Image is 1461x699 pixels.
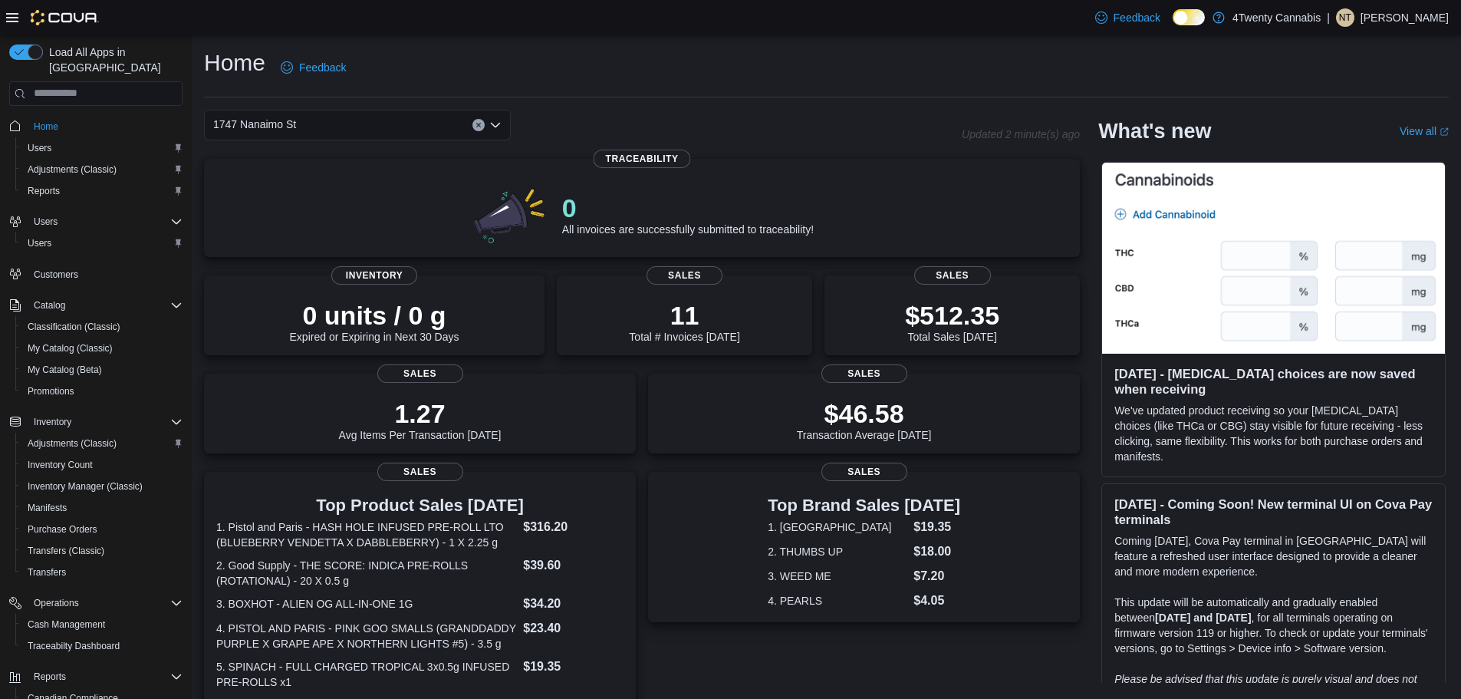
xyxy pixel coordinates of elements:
[1114,595,1433,656] p: This update will be automatically and gradually enabled between , for all terminals operating on ...
[28,163,117,176] span: Adjustments (Classic)
[216,659,517,690] dt: 5. SPINACH - FULL CHARGED TROPICAL 3x0.5g INFUSED PRE-ROLLS x1
[299,60,346,75] span: Feedback
[34,216,58,228] span: Users
[28,265,183,284] span: Customers
[28,296,183,315] span: Catalog
[647,266,723,285] span: Sales
[523,658,624,676] dd: $19.35
[21,499,183,517] span: Manifests
[15,519,189,540] button: Purchase Orders
[21,563,72,582] a: Transfers
[28,117,183,136] span: Home
[21,318,127,336] a: Classification (Classic)
[15,497,189,519] button: Manifests
[1361,8,1449,27] p: [PERSON_NAME]
[3,411,189,433] button: Inventory
[21,563,183,582] span: Transfers
[216,519,517,550] dt: 1. Pistol and Paris - HASH HOLE INFUSED PRE-ROLL LTO (BLUEBERRY VENDETTA X DABBLEBERRY) - 1 X 2.25 g
[629,300,739,331] p: 11
[797,398,932,441] div: Transaction Average [DATE]
[28,668,72,686] button: Reports
[1114,403,1433,464] p: We've updated product receiving so your [MEDICAL_DATA] choices (like THCa or CBG) stay visible fo...
[15,359,189,381] button: My Catalog (Beta)
[216,596,517,612] dt: 3. BOXHOT - ALIEN OG ALL-IN-ONE 1G
[1327,8,1330,27] p: |
[28,117,64,136] a: Home
[821,463,907,481] span: Sales
[21,339,183,358] span: My Catalog (Classic)
[28,213,64,231] button: Users
[768,569,907,584] dt: 3. WEED ME
[28,523,97,536] span: Purchase Orders
[3,115,189,137] button: Home
[377,364,463,383] span: Sales
[21,434,183,453] span: Adjustments (Classic)
[31,10,99,25] img: Cova
[1173,25,1173,26] span: Dark Mode
[21,477,183,496] span: Inventory Manager (Classic)
[28,342,113,354] span: My Catalog (Classic)
[28,480,143,493] span: Inventory Manager (Classic)
[21,160,183,179] span: Adjustments (Classic)
[913,518,960,536] dd: $19.35
[472,119,485,131] button: Clear input
[21,339,119,358] a: My Catalog (Classic)
[213,115,296,134] span: 1747 Nanaimo St
[216,558,517,589] dt: 2. Good Supply - THE SCORE: INDICA PRE-ROLLS (ROTATIONAL) - 20 X 0.5 g
[489,119,502,131] button: Open list of options
[21,456,183,474] span: Inventory Count
[15,137,189,159] button: Users
[3,295,189,316] button: Catalog
[913,592,960,610] dd: $4.05
[28,545,104,557] span: Transfers (Classic)
[523,619,624,638] dd: $23.40
[1339,8,1351,27] span: NT
[28,142,51,154] span: Users
[913,542,960,561] dd: $18.00
[21,139,183,157] span: Users
[216,496,624,515] h3: Top Product Sales [DATE]
[21,615,111,634] a: Cash Management
[21,182,183,200] span: Reports
[21,318,183,336] span: Classification (Classic)
[1232,8,1321,27] p: 4Twenty Cannabis
[28,594,85,612] button: Operations
[15,159,189,180] button: Adjustments (Classic)
[768,496,960,515] h3: Top Brand Sales [DATE]
[34,597,79,609] span: Operations
[21,637,126,655] a: Traceabilty Dashboard
[290,300,459,331] p: 0 units / 0 g
[28,413,77,431] button: Inventory
[34,299,65,312] span: Catalog
[1440,127,1449,137] svg: External link
[594,150,691,168] span: Traceability
[15,454,189,476] button: Inventory Count
[3,263,189,285] button: Customers
[629,300,739,343] div: Total # Invoices [DATE]
[21,520,104,539] a: Purchase Orders
[15,381,189,402] button: Promotions
[1155,612,1251,624] strong: [DATE] and [DATE]
[28,237,51,249] span: Users
[1089,2,1166,33] a: Feedback
[34,416,71,428] span: Inventory
[204,48,265,78] h1: Home
[28,185,60,197] span: Reports
[914,266,991,285] span: Sales
[21,160,123,179] a: Adjustments (Classic)
[1114,496,1433,527] h3: [DATE] - Coming Soon! New terminal UI on Cova Pay terminals
[28,459,93,471] span: Inventory Count
[28,566,66,579] span: Transfers
[21,637,183,655] span: Traceabilty Dashboard
[28,413,183,431] span: Inventory
[28,594,183,612] span: Operations
[34,269,78,281] span: Customers
[339,398,502,429] p: 1.27
[21,234,58,252] a: Users
[768,593,907,608] dt: 4. PEARLS
[15,614,189,635] button: Cash Management
[21,182,66,200] a: Reports
[1114,366,1433,397] h3: [DATE] - [MEDICAL_DATA] choices are now saved when receiving
[562,193,814,223] p: 0
[290,300,459,343] div: Expired or Expiring in Next 30 Days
